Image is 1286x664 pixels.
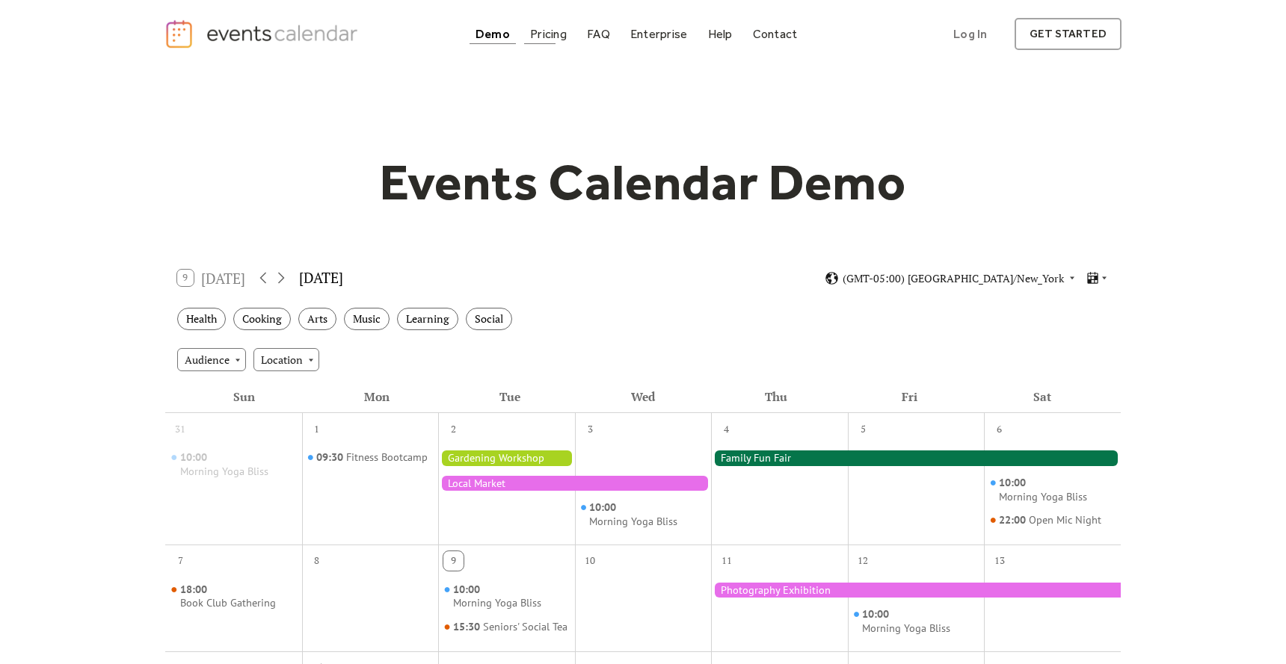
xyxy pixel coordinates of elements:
a: home [164,19,362,49]
div: Pricing [530,30,567,38]
div: Enterprise [630,30,687,38]
a: FAQ [581,24,616,44]
a: Help [702,24,739,44]
a: Pricing [524,24,573,44]
div: Demo [476,30,510,38]
div: FAQ [587,30,610,38]
div: Contact [753,30,798,38]
h1: Events Calendar Demo [356,152,930,213]
a: Enterprise [624,24,693,44]
a: Demo [470,24,516,44]
a: Log In [938,18,1002,50]
div: Help [708,30,733,38]
a: Contact [747,24,804,44]
a: get started [1015,18,1122,50]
